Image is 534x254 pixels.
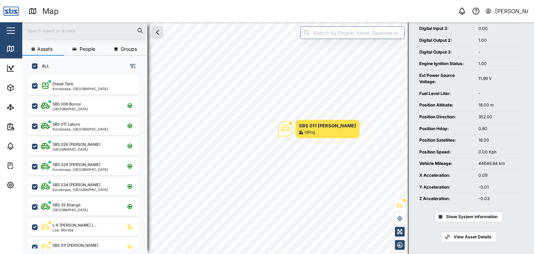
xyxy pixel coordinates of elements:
div: Y Acceleration: [419,184,471,191]
div: Map [18,45,34,53]
div: - [478,49,518,56]
div: Position Speed: [419,149,471,156]
div: 11.99 V [478,76,518,82]
div: Fuel Level Liter: [419,90,471,97]
div: 0.00 Kph [478,149,518,156]
button: [PERSON_NAME] [485,6,528,16]
div: Ext Power Source Voltage: [419,72,471,85]
div: 18.00 [478,137,518,144]
div: SBS 35 Kilangit [52,202,81,208]
div: Korobosea, [GEOGRAPHIC_DATA] [52,87,108,90]
div: Position Direction: [419,114,471,120]
div: SBS 011 [PERSON_NAME] [299,122,356,129]
div: [GEOGRAPHIC_DATA] [52,208,88,212]
div: Lae, Morobe [52,228,96,232]
input: Search by People, Asset, Geozone or Place [300,26,405,39]
div: SBS 034 [PERSON_NAME] [52,182,100,188]
div: L-6 [PERSON_NAME] (... [52,222,96,228]
div: X Acceleration: [419,172,471,179]
a: View Asset Details [441,232,496,242]
input: Search assets or drivers [26,25,143,36]
div: Digital Input 3: [419,25,471,32]
div: Sites [18,103,35,111]
span: People [80,47,95,51]
img: Main Logo [3,3,19,19]
div: Digital Output 2: [419,37,471,44]
span: Groups [121,47,137,51]
div: 0.09 [478,172,518,179]
span: View Asset Details [454,232,492,242]
div: Engine Ignition Status: [419,61,471,67]
label: ALL [38,63,49,69]
div: grid [28,74,147,248]
div: Vehicle Mileage: [419,160,471,167]
div: SBS 017 Lakoro [52,121,80,127]
div: 1.00 [478,61,518,67]
div: Assets [18,84,40,92]
div: SBS 008 Borosi [52,101,81,107]
div: Reports [18,123,42,130]
span: Assets [37,47,52,51]
button: Show System Information [435,212,503,222]
span: Show System Information [446,212,497,222]
div: 1.00 [478,37,518,44]
div: Dashboard [18,64,49,72]
div: SBS 026 [PERSON_NAME] [52,142,100,148]
div: Position Satellites: [419,137,471,144]
div: SBS 011 [PERSON_NAME] [52,243,98,248]
div: Z Acceleration: [419,196,471,202]
div: [GEOGRAPHIC_DATA] [52,148,100,151]
div: SBS 029 [PERSON_NAME] [52,162,100,168]
div: 44646.84 km [478,160,518,167]
div: Map marker [278,120,359,138]
div: Position Hdop: [419,126,471,132]
div: Digital Output 3: [419,49,471,56]
div: 0.60 [478,126,518,132]
div: Korobosea, [GEOGRAPHIC_DATA] [52,188,108,191]
div: 0.00 [478,25,518,32]
div: Diesel Tank [52,81,73,87]
div: 352.00 [478,114,518,120]
div: Map [42,5,59,17]
div: [PERSON_NAME] [495,7,528,16]
div: Tasks [18,162,37,169]
div: -0.01 [478,184,518,191]
div: Korobosea, [GEOGRAPHIC_DATA] [52,127,108,131]
div: Alarms [18,142,40,150]
div: Settings [18,181,43,189]
div: Idling [305,129,315,136]
div: Korobosea, [GEOGRAPHIC_DATA] [52,168,108,171]
div: -0.03 [478,196,518,202]
div: [GEOGRAPHIC_DATA] [52,107,88,111]
canvas: Map [22,22,534,254]
div: Position Altitude: [419,102,471,109]
div: - [478,90,518,97]
div: 18.00 m [478,102,518,109]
